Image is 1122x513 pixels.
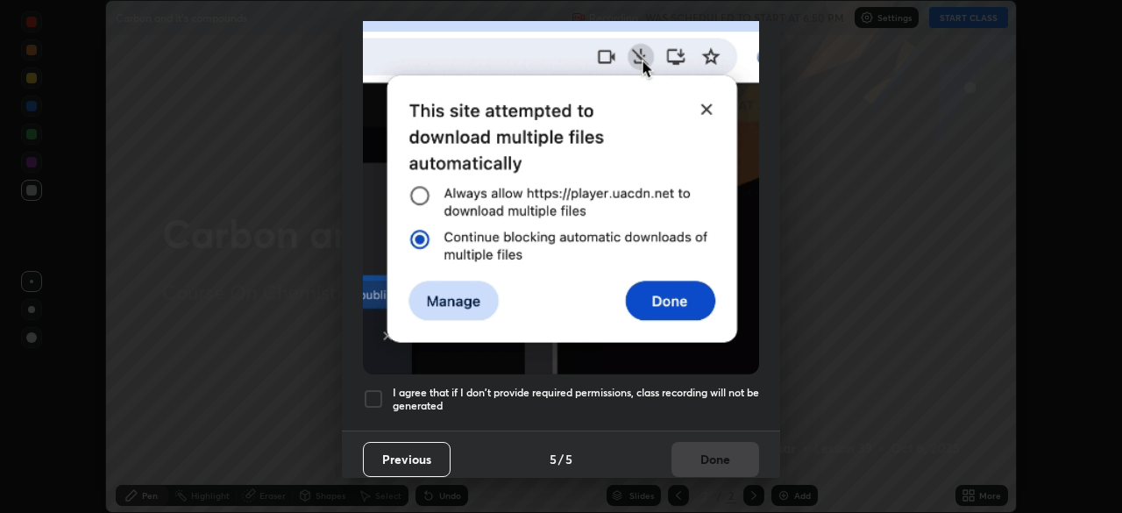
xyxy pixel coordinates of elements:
[565,450,572,468] h4: 5
[393,386,759,413] h5: I agree that if I don't provide required permissions, class recording will not be generated
[550,450,557,468] h4: 5
[363,442,451,477] button: Previous
[558,450,564,468] h4: /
